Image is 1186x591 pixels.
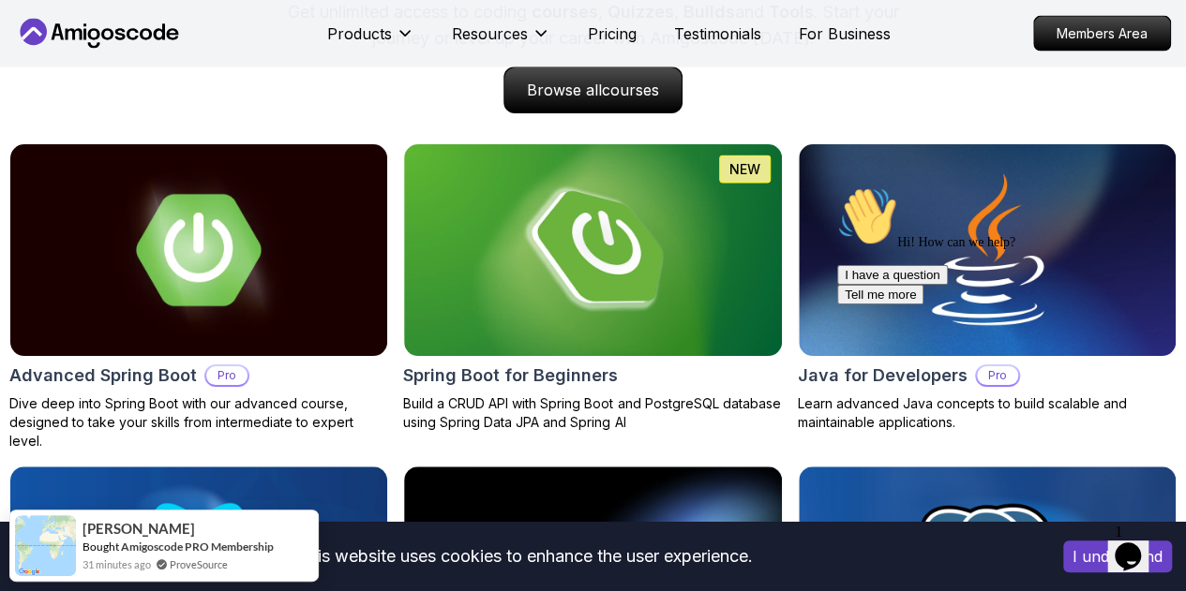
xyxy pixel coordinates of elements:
[1033,16,1171,52] a: Members Area
[588,22,637,45] a: Pricing
[1063,540,1172,572] button: Accept cookies
[729,160,760,179] p: NEW
[327,22,392,45] p: Products
[8,7,68,67] img: :wave:
[8,86,118,106] button: I have a question
[8,106,94,126] button: Tell me more
[327,22,414,60] button: Products
[9,394,388,451] p: Dive deep into Spring Boot with our advanced course, designed to take your skills from intermedia...
[403,394,782,432] p: Build a CRUD API with Spring Boot and PostgreSQL database using Spring Data JPA and Spring AI
[1034,17,1170,51] p: Members Area
[14,536,1035,577] div: This website uses cookies to enhance the user experience.
[83,556,151,572] span: 31 minutes ago
[503,66,683,113] a: Browse allcourses
[121,539,274,554] a: Amigoscode PRO Membership
[1107,516,1167,572] iframe: chat widget
[8,56,186,70] span: Hi! How can we help?
[504,67,682,112] p: Browse all
[798,362,968,389] h2: Java for Developers
[83,539,119,554] span: Bought
[10,144,387,355] img: Advanced Spring Boot card
[799,22,891,45] a: For Business
[9,143,388,450] a: Advanced Spring Boot cardAdvanced Spring BootProDive deep into Spring Boot with our advanced cour...
[452,22,528,45] p: Resources
[83,521,195,537] span: [PERSON_NAME]
[799,144,1176,355] img: Java for Developers card
[452,22,550,60] button: Resources
[9,362,197,389] h2: Advanced Spring Boot
[206,366,248,385] p: Pro
[403,143,782,431] a: Spring Boot for Beginners cardNEWSpring Boot for BeginnersBuild a CRUD API with Spring Boot and P...
[15,515,76,576] img: provesource social proof notification image
[798,143,1177,431] a: Java for Developers cardJava for DevelopersProLearn advanced Java concepts to build scalable and ...
[798,394,1177,432] p: Learn advanced Java concepts to build scalable and maintainable applications.
[404,144,781,355] img: Spring Boot for Beginners card
[674,22,761,45] a: Testimonials
[170,556,228,572] a: ProveSource
[403,362,618,389] h2: Spring Boot for Beginners
[602,81,659,99] span: courses
[8,7,345,126] div: 👋Hi! How can we help?I have a questionTell me more
[830,179,1167,507] iframe: chat widget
